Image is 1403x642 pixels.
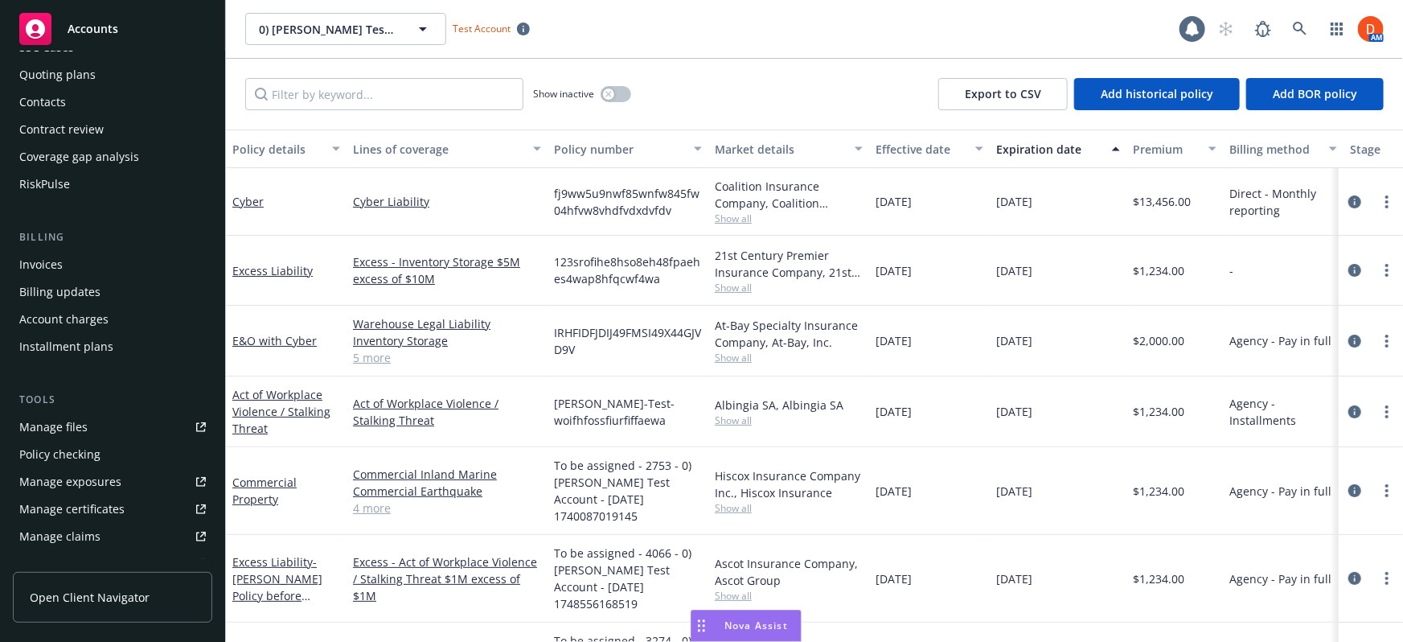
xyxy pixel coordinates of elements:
span: 123srofihe8hso8eh48fpaehes4wap8hfqcwf4wa [554,253,702,287]
span: Test Account [453,22,511,35]
span: Agency - Pay in full [1229,570,1331,587]
a: more [1377,261,1397,280]
input: Filter by keyword... [245,78,523,110]
span: Show all [715,212,863,225]
div: At-Bay Specialty Insurance Company, At-Bay, Inc. [715,317,863,351]
span: [DATE] [876,332,912,349]
button: Lines of coverage [347,130,548,168]
a: 5 more [353,349,541,366]
div: Lines of coverage [353,141,523,158]
span: Accounts [68,23,118,35]
button: Add BOR policy [1246,78,1384,110]
a: 4 more [353,500,541,516]
a: Commercial Inland Marine [353,466,541,483]
a: circleInformation [1345,569,1364,588]
a: Inventory Storage [353,332,541,349]
a: Start snowing [1210,13,1242,45]
span: Nova Assist [724,619,788,632]
span: $1,234.00 [1133,403,1184,420]
span: [DATE] [996,193,1032,210]
a: Excess - Act of Workplace Violence / Stalking Threat $1M excess of $1M [353,554,541,604]
a: Installment plans [13,334,212,360]
div: Manage exposures [19,469,121,495]
a: Contacts [13,89,212,115]
span: Show all [715,589,863,603]
div: Billing method [1229,141,1319,158]
a: Commercial Earthquake [353,483,541,500]
span: Add historical policy [1101,86,1213,101]
a: Excess Liability [232,554,322,620]
div: Ascot Insurance Company, Ascot Group [715,555,863,589]
a: Act of Workplace Violence / Stalking Threat [353,395,541,429]
a: more [1377,402,1397,422]
div: Tools [13,392,212,408]
a: Quoting plans [13,62,212,88]
button: 0) [PERSON_NAME] Test Account [245,13,446,45]
span: Agency - Pay in full [1229,332,1331,349]
div: Billing updates [19,279,101,305]
div: Invoices [19,252,63,278]
span: 0) [PERSON_NAME] Test Account [259,21,398,38]
span: Export to CSV [965,86,1041,101]
a: circleInformation [1345,261,1364,280]
a: Manage claims [13,524,212,549]
a: Accounts [13,6,212,51]
span: [DATE] [996,262,1032,279]
span: Manage exposures [13,469,212,495]
div: Quoting plans [19,62,96,88]
span: Show all [715,281,863,294]
span: Show all [715,414,863,427]
div: Stage [1350,141,1400,158]
div: Billing [13,229,212,245]
span: [DATE] [876,193,912,210]
a: Excess Liability [232,263,313,278]
a: Manage BORs [13,551,212,577]
div: Manage certificates [19,496,125,522]
div: Hiscox Insurance Company Inc., Hiscox Insurance [715,467,863,501]
span: Direct - Monthly reporting [1229,185,1337,219]
span: [DATE] [876,403,912,420]
span: [DATE] [876,570,912,587]
button: Add historical policy [1074,78,1240,110]
button: Policy number [548,130,708,168]
span: [DATE] [996,483,1032,500]
span: [DATE] [996,570,1032,587]
a: Excess - Inventory Storage $5M excess of $10M [353,253,541,287]
a: circleInformation [1345,402,1364,422]
span: [DATE] [876,483,912,500]
a: more [1377,481,1397,500]
a: Act of Workplace Violence / Stalking Threat [232,387,330,436]
button: Effective date [869,130,990,168]
div: Expiration date [996,141,1102,158]
a: Cyber Liability [353,193,541,210]
div: 21st Century Premier Insurance Company, 21st Century Insurance Group [715,247,863,281]
span: Open Client Navigator [30,589,150,606]
a: Manage certificates [13,496,212,522]
a: more [1377,192,1397,212]
a: circleInformation [1345,192,1364,212]
div: Manage claims [19,524,101,549]
div: Policy details [232,141,322,158]
a: E&O with Cyber [232,333,317,348]
a: circleInformation [1345,331,1364,351]
div: Coalition Insurance Company, Coalition Insurance Solutions (Carrier) [715,178,863,212]
a: Coverage gap analysis [13,144,212,170]
a: Commercial Property [232,475,297,507]
a: Switch app [1321,13,1353,45]
span: $1,234.00 [1133,570,1184,587]
button: Nova Assist [691,610,802,642]
a: Warehouse Legal Liability [353,315,541,332]
button: Premium [1126,130,1223,168]
a: Policy checking [13,442,212,467]
a: Manage files [13,414,212,440]
a: RiskPulse [13,171,212,197]
span: Agency - Installments [1229,395,1337,429]
div: Account charges [19,307,109,332]
div: Drag to move [691,611,712,641]
span: [PERSON_NAME]-Test-woifhfossfiurfiffaewa [554,395,702,429]
a: Contract review [13,117,212,142]
span: $2,000.00 [1133,332,1184,349]
span: - [1229,262,1233,279]
a: Search [1284,13,1316,45]
div: Coverage gap analysis [19,144,139,170]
